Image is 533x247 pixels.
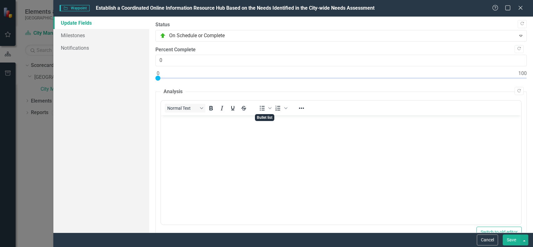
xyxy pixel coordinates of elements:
[53,29,149,42] a: Milestones
[155,21,527,28] label: Status
[227,104,238,113] button: Underline
[217,104,227,113] button: Italic
[477,234,498,245] button: Cancel
[53,42,149,54] a: Notifications
[160,88,186,95] legend: Analysis
[503,234,520,245] button: Save
[273,104,288,113] div: Numbered list
[155,46,527,53] label: Percent Complete
[296,104,307,113] button: Reveal or hide additional toolbar items
[53,17,149,29] a: Update Fields
[165,104,205,113] button: Block Normal Text
[206,104,216,113] button: Bold
[257,104,272,113] div: Bullet list
[477,227,522,238] button: Switch to old editor
[167,106,198,111] span: Normal Text
[96,5,374,11] span: Establish a Coordinated Online Information Resource Hub Based on the Needs Identified in the City...
[238,104,249,113] button: Strikethrough
[161,115,521,224] iframe: Rich Text Area
[60,5,90,11] span: Waypoint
